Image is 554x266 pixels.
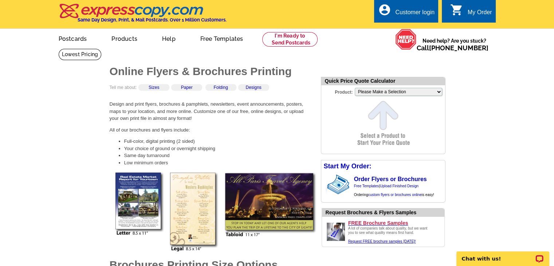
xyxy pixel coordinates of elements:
div: Want to know how your brochure printing will look before you order it? Check our work. [326,209,444,216]
span: Call [417,44,488,52]
img: full-color flyers and brochures [113,172,317,252]
h1: Online Flyers & Brochures Printing [110,66,314,77]
li: Same day turnaround [124,152,314,159]
img: Request FREE samples of our brochures printing [325,221,347,243]
iframe: LiveChat chat widget [452,243,554,266]
a: Folding [213,85,228,90]
a: Postcards [47,30,99,47]
div: A lot of companies talk about quality, but we want you to see what quality means first hand. [348,226,432,244]
a: Help [150,30,187,47]
label: Product: [321,87,354,95]
a: Products [100,30,149,47]
img: background image for brochures and flyers arrow [321,172,327,196]
a: Free Templates [354,184,379,188]
div: Customer login [395,9,435,19]
div: Start My Order: [321,160,445,172]
a: account_circle Customer login [378,8,435,17]
a: Same Day Design, Print, & Mail Postcards. Over 1 Million Customers. [59,9,227,23]
div: My Order [468,9,492,19]
a: Request FREE samples of our flyer & brochure printing. [348,239,416,243]
a: FREE Brochure Samples [348,220,441,226]
a: Upload Finished Design [380,184,419,188]
span: Need help? Are you stuck? [417,37,492,52]
a: Order Flyers or Brochures [354,176,427,182]
i: account_circle [378,3,391,16]
div: Tell me about: [110,84,314,96]
i: shopping_cart [450,3,463,16]
h4: Same Day Design, Print, & Mail Postcards. Over 1 Million Customers. [78,17,227,23]
a: custom flyers or brochures online [368,193,421,197]
a: shopping_cart My Order [450,8,492,17]
a: Designs [245,85,261,90]
a: Sizes [149,85,159,90]
img: help [395,29,417,50]
p: Design and print flyers, brochures & pamphlets, newsletters, event announcements, posters, maps t... [110,101,314,122]
a: [PHONE_NUMBER] [429,44,488,52]
li: Full-color, digital printing (2 sided) [124,138,314,145]
div: Quick Price Quote Calculator [321,77,445,85]
p: All of our brochures and flyers include: [110,126,314,134]
a: Request FREE samples of our brochures printing [325,239,347,244]
li: Low minimum orders [124,159,314,167]
a: Paper [181,85,193,90]
a: Free Templates [189,30,255,47]
span: | Ordering is easy! [354,184,434,197]
img: stack of brochures with custom content [327,172,353,196]
li: Your choice of ground or overnight shipping [124,145,314,152]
